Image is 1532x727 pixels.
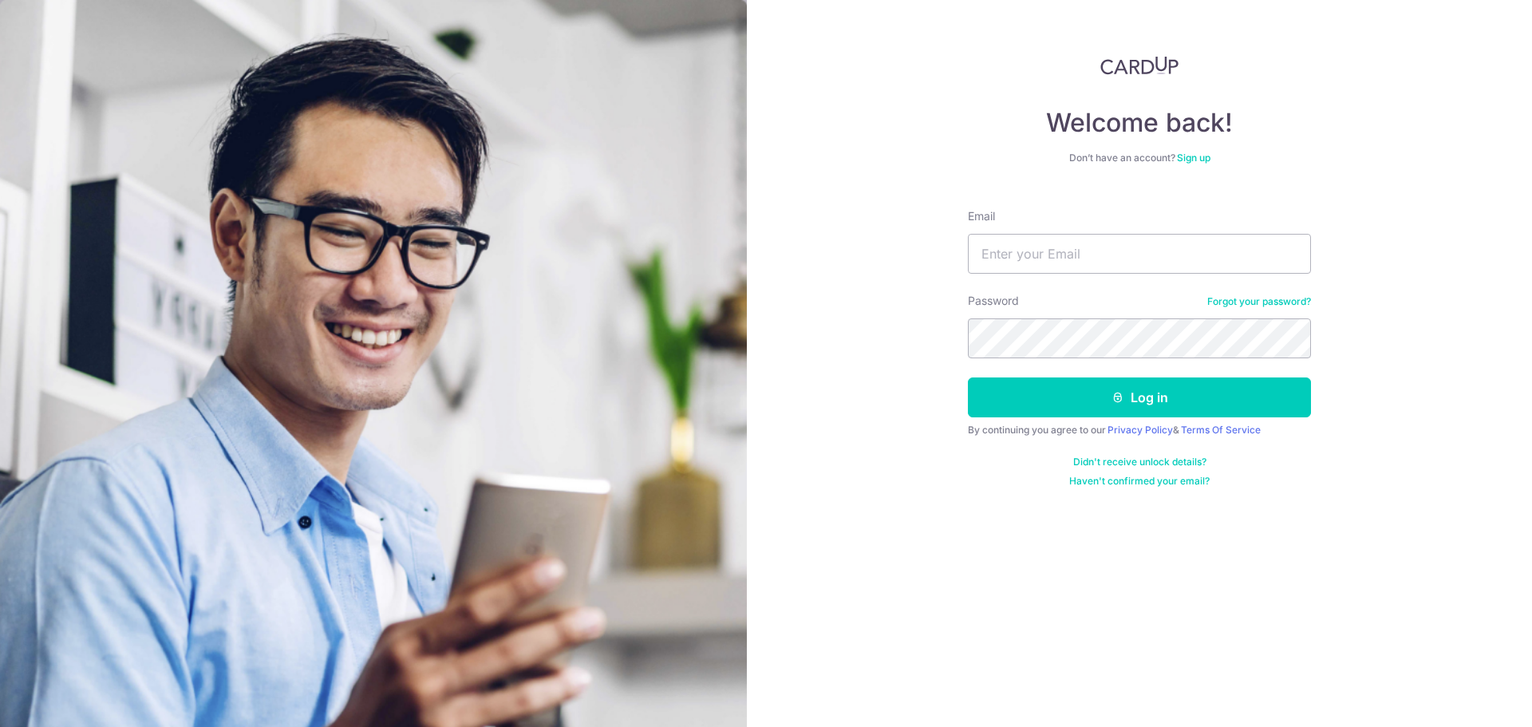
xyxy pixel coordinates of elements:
[968,234,1311,274] input: Enter your Email
[1108,424,1173,436] a: Privacy Policy
[1181,424,1261,436] a: Terms Of Service
[968,377,1311,417] button: Log in
[1073,456,1206,468] a: Didn't receive unlock details?
[968,424,1311,437] div: By continuing you agree to our &
[968,208,995,224] label: Email
[1177,152,1210,164] a: Sign up
[968,152,1311,164] div: Don’t have an account?
[968,107,1311,139] h4: Welcome back!
[1100,56,1179,75] img: CardUp Logo
[1207,295,1311,308] a: Forgot your password?
[968,293,1019,309] label: Password
[1069,475,1210,488] a: Haven't confirmed your email?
